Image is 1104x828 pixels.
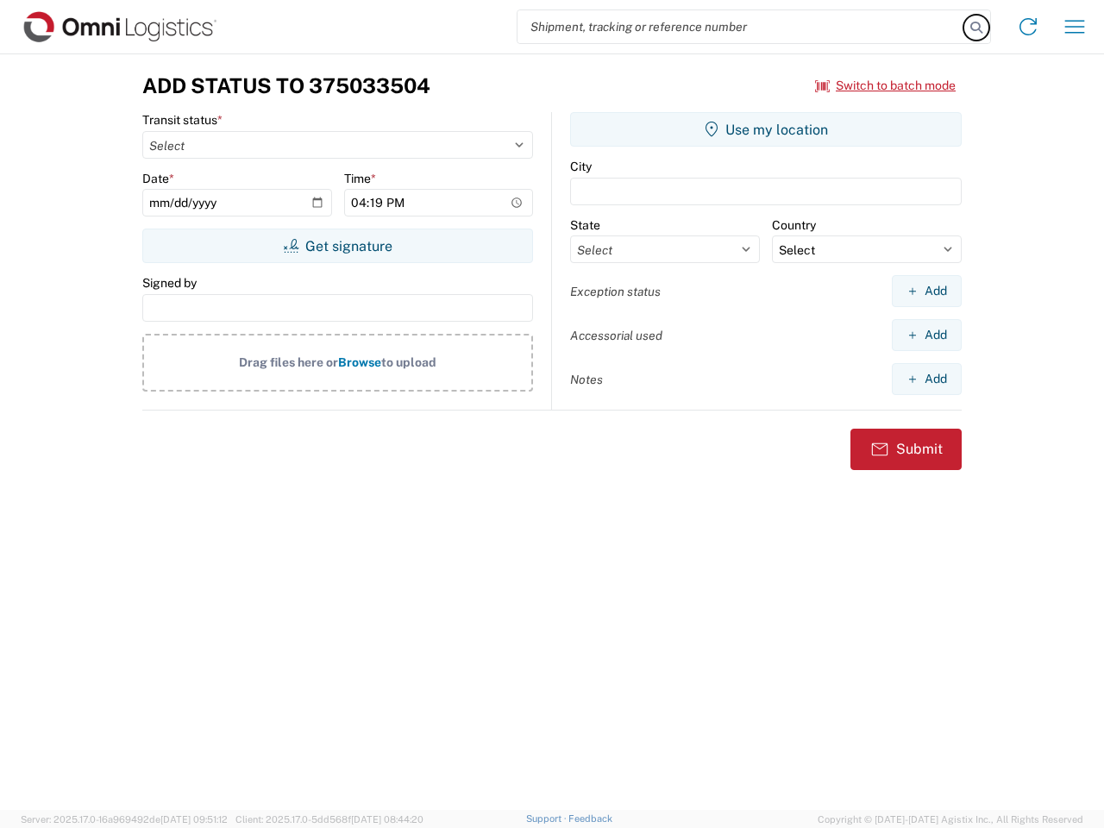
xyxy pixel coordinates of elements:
[142,73,430,98] h3: Add Status to 375033504
[526,813,569,824] a: Support
[344,171,376,186] label: Time
[142,171,174,186] label: Date
[239,355,338,369] span: Drag files here or
[850,429,962,470] button: Submit
[570,217,600,233] label: State
[381,355,436,369] span: to upload
[892,275,962,307] button: Add
[351,814,423,825] span: [DATE] 08:44:20
[568,813,612,824] a: Feedback
[570,112,962,147] button: Use my location
[570,284,661,299] label: Exception status
[338,355,381,369] span: Browse
[892,363,962,395] button: Add
[815,72,956,100] button: Switch to batch mode
[892,319,962,351] button: Add
[570,159,592,174] label: City
[142,112,223,128] label: Transit status
[235,814,423,825] span: Client: 2025.17.0-5dd568f
[570,328,662,343] label: Accessorial used
[142,275,197,291] label: Signed by
[570,372,603,387] label: Notes
[818,812,1083,827] span: Copyright © [DATE]-[DATE] Agistix Inc., All Rights Reserved
[142,229,533,263] button: Get signature
[160,814,228,825] span: [DATE] 09:51:12
[517,10,964,43] input: Shipment, tracking or reference number
[21,814,228,825] span: Server: 2025.17.0-16a969492de
[772,217,816,233] label: Country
